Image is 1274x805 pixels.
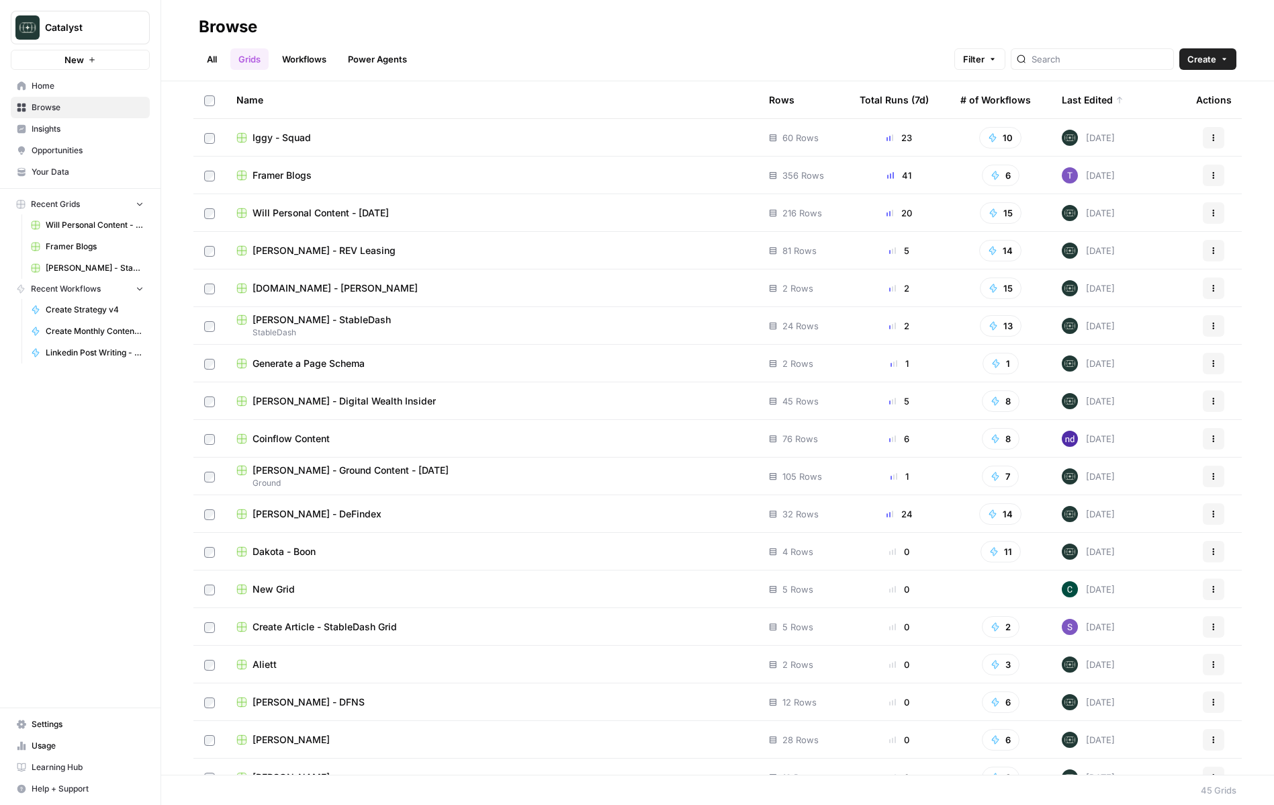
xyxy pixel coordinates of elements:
[782,357,813,370] span: 2 Rows
[1062,393,1078,409] img: lkqc6w5wqsmhugm7jkiokl0d6w4g
[1062,355,1078,372] img: lkqc6w5wqsmhugm7jkiokl0d6w4g
[860,583,939,596] div: 0
[1062,581,1078,597] img: c32z811ot6kb8v28qdwtb037qlee
[1062,656,1115,673] div: [DATE]
[980,315,1021,337] button: 13
[11,714,150,735] a: Settings
[1062,130,1078,146] img: lkqc6w5wqsmhugm7jkiokl0d6w4g
[46,347,144,359] span: Linkedin Post Writing - [DATE]
[860,131,939,144] div: 23
[983,353,1019,374] button: 1
[253,313,391,327] span: [PERSON_NAME] - StableDash
[236,771,747,784] a: [PERSON_NAME]
[1062,318,1115,334] div: [DATE]
[1187,52,1216,66] span: Create
[860,81,929,118] div: Total Runs (7d)
[1062,393,1115,409] div: [DATE]
[236,206,747,220] a: Will Personal Content - [DATE]
[1062,656,1078,673] img: lkqc6w5wqsmhugm7jkiokl0d6w4g
[253,131,311,144] span: Iggy - Squad
[982,729,1019,751] button: 6
[860,432,939,446] div: 6
[253,695,365,709] span: [PERSON_NAME] - DFNS
[32,166,144,178] span: Your Data
[236,327,747,339] span: StableDash
[1062,81,1124,118] div: Last Edited
[1062,506,1078,522] img: lkqc6w5wqsmhugm7jkiokl0d6w4g
[860,244,939,257] div: 5
[253,771,330,784] span: [PERSON_NAME]
[253,394,436,408] span: [PERSON_NAME] - Digital Wealth Insider
[32,80,144,92] span: Home
[1062,694,1115,710] div: [DATE]
[982,654,1019,675] button: 3
[236,244,747,257] a: [PERSON_NAME] - REV Leasing
[982,390,1019,412] button: 8
[782,545,813,558] span: 4 Rows
[253,464,449,477] span: [PERSON_NAME] - Ground Content - [DATE]
[45,21,126,34] span: Catalyst
[236,695,747,709] a: [PERSON_NAME] - DFNS
[199,48,225,70] a: All
[1062,468,1078,484] img: lkqc6w5wqsmhugm7jkiokl0d6w4g
[1062,619,1115,635] div: [DATE]
[236,394,747,408] a: [PERSON_NAME] - Digital Wealth Insider
[980,202,1021,224] button: 15
[236,169,747,182] a: Framer Blogs
[860,733,939,747] div: 0
[1062,732,1115,748] div: [DATE]
[32,144,144,157] span: Opportunities
[979,127,1021,149] button: 10
[253,357,365,370] span: Generate a Page Schema
[1062,280,1078,296] img: lkqc6w5wqsmhugm7jkiokl0d6w4g
[274,48,334,70] a: Workflows
[1062,243,1115,259] div: [DATE]
[782,169,824,182] span: 356 Rows
[1062,130,1115,146] div: [DATE]
[1062,205,1115,221] div: [DATE]
[236,733,747,747] a: [PERSON_NAME]
[31,283,101,295] span: Recent Workflows
[860,507,939,521] div: 24
[32,101,144,114] span: Browse
[982,691,1019,713] button: 6
[960,81,1031,118] div: # of Workflows
[253,733,330,747] span: [PERSON_NAME]
[46,325,144,337] span: Create Monthly Content Strategy v2
[782,658,813,671] span: 2 Rows
[236,477,747,489] span: Ground
[253,545,316,558] span: Dakota - Boon
[782,771,817,784] span: 10 Rows
[253,583,295,596] span: New Grid
[253,620,397,634] span: Create Article - StableDash Grid
[982,767,1019,788] button: 6
[860,771,939,784] div: 0
[1062,167,1115,183] div: [DATE]
[782,282,813,295] span: 2 Rows
[982,165,1019,186] button: 6
[236,658,747,671] a: Aliett
[11,778,150,800] button: Help + Support
[860,470,939,483] div: 1
[11,279,150,299] button: Recent Workflows
[1062,769,1078,786] img: lkqc6w5wqsmhugm7jkiokl0d6w4g
[860,394,939,408] div: 5
[253,282,418,295] span: [DOMAIN_NAME] - [PERSON_NAME]
[782,206,822,220] span: 216 Rows
[1062,280,1115,296] div: [DATE]
[236,313,747,339] a: [PERSON_NAME] - StableDashStableDash
[11,735,150,757] a: Usage
[979,240,1021,261] button: 14
[1201,783,1236,797] div: 45 Grids
[253,244,396,257] span: [PERSON_NAME] - REV Leasing
[25,236,150,257] a: Framer Blogs
[1179,48,1236,70] button: Create
[46,219,144,231] span: Will Personal Content - [DATE]
[236,583,747,596] a: New Grid
[782,470,822,483] span: 105 Rows
[860,319,939,333] div: 2
[1062,355,1115,372] div: [DATE]
[11,194,150,214] button: Recent Grids
[982,466,1019,487] button: 7
[769,81,794,118] div: Rows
